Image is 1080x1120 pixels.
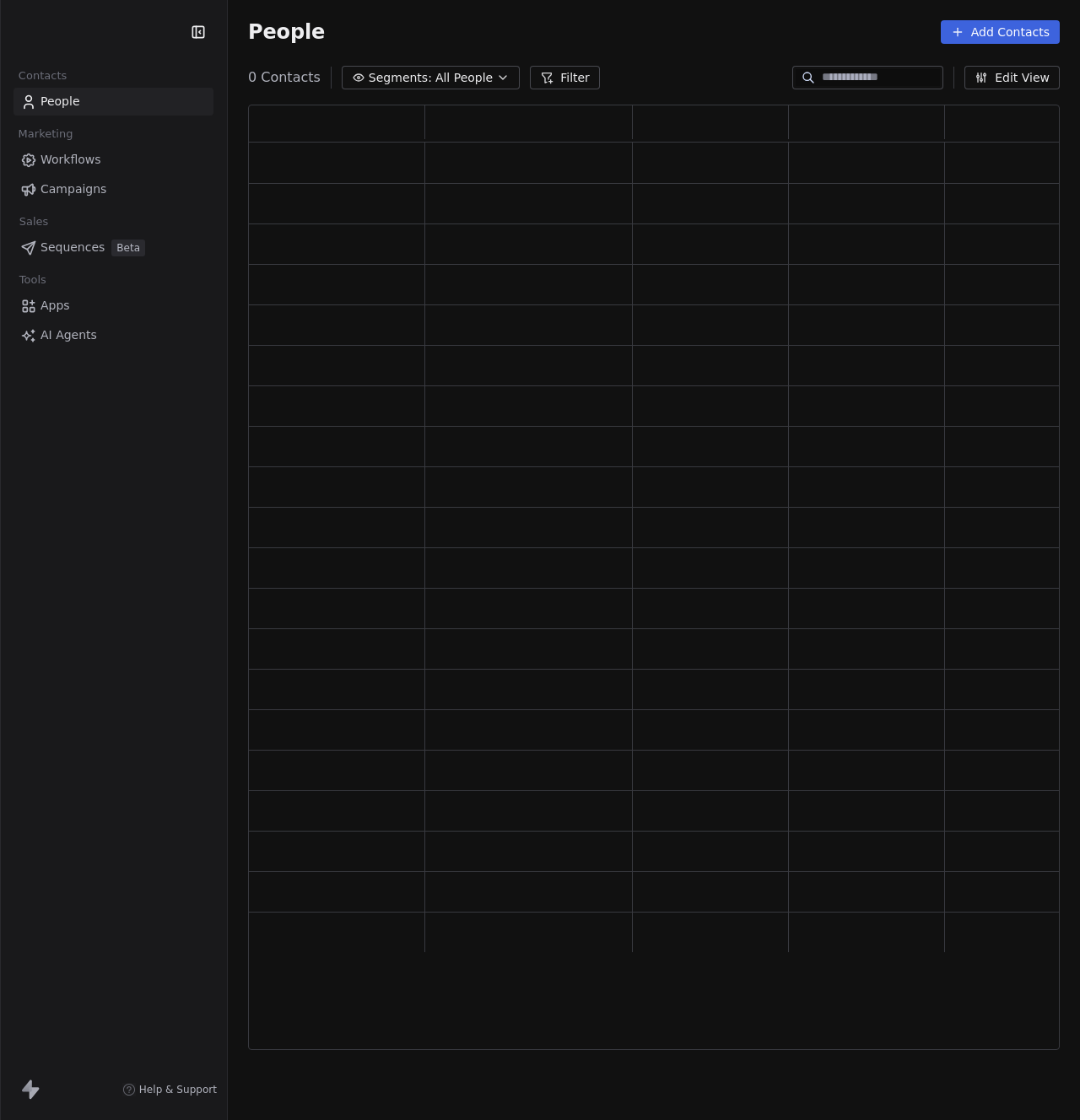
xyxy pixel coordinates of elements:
[369,69,432,87] span: Segments:
[40,151,101,169] span: Workflows
[40,326,97,344] span: AI Agents
[435,69,493,87] span: All People
[530,66,600,89] button: Filter
[12,209,56,234] span: Sales
[13,292,213,320] a: Apps
[248,19,325,45] span: People
[13,321,213,349] a: AI Agents
[40,93,80,110] span: People
[40,180,106,198] span: Campaigns
[13,146,213,174] a: Workflows
[40,239,105,256] span: Sequences
[12,267,53,293] span: Tools
[111,240,145,256] span: Beta
[941,20,1060,44] button: Add Contacts
[13,234,213,261] a: SequencesBeta
[13,175,213,203] a: Campaigns
[139,1083,217,1096] span: Help & Support
[964,66,1060,89] button: Edit View
[11,121,80,147] span: Marketing
[40,297,70,315] span: Apps
[11,63,74,89] span: Contacts
[122,1083,217,1096] a: Help & Support
[13,88,213,116] a: People
[248,67,321,88] span: 0 Contacts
